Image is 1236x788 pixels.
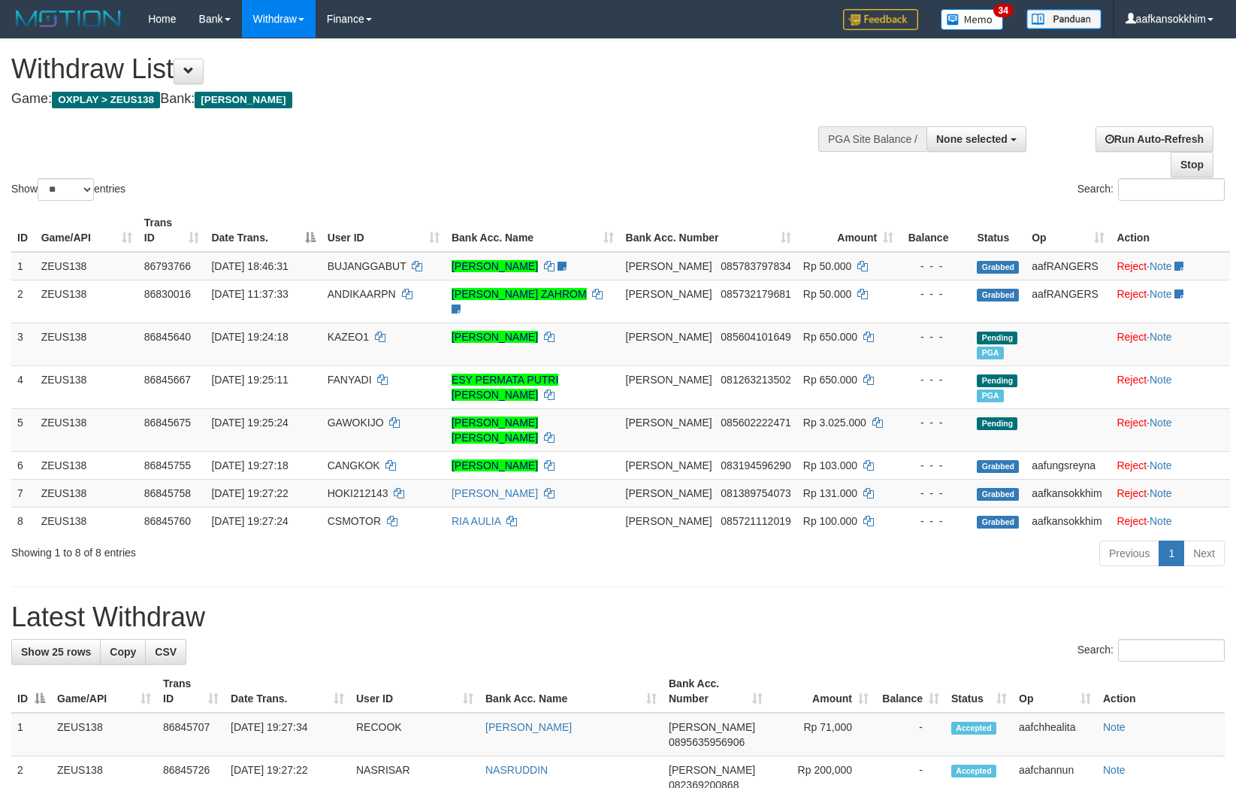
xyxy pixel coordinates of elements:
[721,515,790,527] span: Copy 085721112019 to clipboard
[971,209,1026,252] th: Status
[803,374,857,386] span: Rp 650.000
[977,261,1019,274] span: Grabbed
[905,415,965,430] div: - - -
[899,209,971,252] th: Balance
[1159,541,1184,566] a: 1
[1111,323,1230,365] td: ·
[328,487,388,499] span: HOKI212143
[905,486,965,501] div: - - -
[1117,260,1147,272] a: Reject
[977,374,1017,387] span: Pending
[1077,178,1225,201] label: Search:
[11,178,125,201] label: Show entries
[1117,515,1147,527] a: Reject
[328,260,406,272] span: BUJANGGABUT
[1111,365,1230,408] td: ·
[669,764,755,776] span: [PERSON_NAME]
[11,713,51,756] td: 1
[1111,280,1230,323] td: ·
[157,670,225,713] th: Trans ID: activate to sort column ascending
[1111,209,1230,252] th: Action
[818,126,926,152] div: PGA Site Balance /
[875,670,945,713] th: Balance: activate to sort column ascending
[977,389,1003,402] span: Marked by aafkaynarin
[452,487,538,499] a: [PERSON_NAME]
[945,670,1013,713] th: Status: activate to sort column ascending
[626,331,712,343] span: [PERSON_NAME]
[11,670,51,713] th: ID: activate to sort column descending
[11,209,35,252] th: ID
[452,515,500,527] a: RIA AULIA
[1117,417,1147,429] a: Reject
[35,408,138,451] td: ZEUS138
[21,646,91,658] span: Show 25 rows
[1117,459,1147,471] a: Reject
[350,670,479,713] th: User ID: activate to sort column ascending
[452,331,538,343] a: [PERSON_NAME]
[1013,670,1097,713] th: Op: activate to sort column ascending
[769,670,875,713] th: Amount: activate to sort column ascending
[769,713,875,756] td: Rp 71,000
[144,515,191,527] span: 86845760
[485,764,548,776] a: NASRUDDIN
[322,209,446,252] th: User ID: activate to sort column ascending
[721,288,790,300] span: Copy 085732179681 to clipboard
[328,459,380,471] span: CANGKOK
[225,713,350,756] td: [DATE] 19:27:34
[350,713,479,756] td: RECOOK
[452,374,558,401] a: ESY PERMATA PUTRI [PERSON_NAME]
[1026,479,1111,507] td: aafkansokkhim
[803,260,852,272] span: Rp 50.000
[977,347,1003,359] span: Marked by aafkaynarin
[11,602,1225,632] h1: Latest Withdraw
[35,479,138,507] td: ZEUS138
[1117,288,1147,300] a: Reject
[11,280,35,323] td: 2
[626,515,712,527] span: [PERSON_NAME]
[721,260,790,272] span: Copy 085783797834 to clipboard
[144,288,191,300] span: 86830016
[35,365,138,408] td: ZEUS138
[144,374,191,386] span: 86845667
[1118,178,1225,201] input: Search:
[155,646,177,658] span: CSV
[626,374,712,386] span: [PERSON_NAME]
[721,374,790,386] span: Copy 081263213502 to clipboard
[1026,451,1111,479] td: aafungsreyna
[1099,541,1159,566] a: Previous
[452,459,538,471] a: [PERSON_NAME]
[977,332,1017,344] span: Pending
[1183,541,1225,566] a: Next
[626,487,712,499] span: [PERSON_NAME]
[926,126,1026,152] button: None selected
[1111,451,1230,479] td: ·
[157,713,225,756] td: 86845707
[11,639,101,665] a: Show 25 rows
[803,515,857,527] span: Rp 100.000
[144,417,191,429] span: 86845675
[803,331,857,343] span: Rp 650.000
[721,459,790,471] span: Copy 083194596290 to clipboard
[211,288,288,300] span: [DATE] 11:37:33
[144,260,191,272] span: 86793766
[1026,252,1111,280] td: aafRANGERS
[38,178,94,201] select: Showentries
[1111,252,1230,280] td: ·
[144,487,191,499] span: 86845758
[1117,331,1147,343] a: Reject
[1150,487,1172,499] a: Note
[721,331,790,343] span: Copy 085604101649 to clipboard
[11,8,125,30] img: MOTION_logo.png
[626,417,712,429] span: [PERSON_NAME]
[110,646,136,658] span: Copy
[993,4,1014,17] span: 34
[51,670,157,713] th: Game/API: activate to sort column ascending
[11,408,35,451] td: 5
[52,92,160,108] span: OXPLAY > ZEUS138
[11,539,503,560] div: Showing 1 to 8 of 8 entries
[452,260,538,272] a: [PERSON_NAME]
[905,286,965,302] div: - - -
[1150,331,1172,343] a: Note
[485,721,572,733] a: [PERSON_NAME]
[100,639,146,665] a: Copy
